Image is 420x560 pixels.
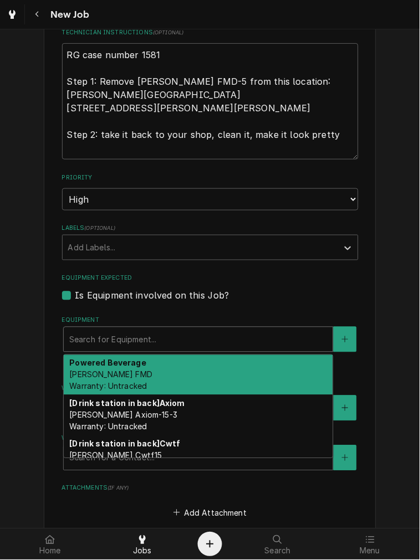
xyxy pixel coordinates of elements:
[133,547,152,556] span: Jobs
[265,547,291,556] span: Search
[62,28,358,37] label: Technician Instructions
[62,224,358,260] div: Labels
[62,173,358,210] div: Priority
[62,434,358,470] div: Who should the tech(s) ask for?
[75,289,229,302] label: Is Equipment involved on this Job?
[62,434,358,443] label: Who should the tech(s) ask for?
[84,225,115,232] span: ( optional )
[334,327,357,352] button: Create New Equipment
[62,316,358,325] label: Equipment
[47,7,89,22] span: New Job
[69,370,152,391] span: [PERSON_NAME] FMD Warranty: Untracked
[39,547,61,556] span: Home
[62,224,358,233] label: Labels
[62,484,358,493] label: Attachments
[232,531,324,558] a: Search
[97,531,188,558] a: Jobs
[334,445,357,471] button: Create New Contact
[62,43,358,160] textarea: RG case number 1581 Step 1: Remove [PERSON_NAME] FMD-5 from this location: [PERSON_NAME][GEOGRAPH...
[62,484,358,521] div: Attachments
[62,28,358,160] div: Technician Instructions
[62,173,358,182] label: Priority
[360,547,380,556] span: Menu
[69,358,146,368] strong: Powered Beverage
[62,316,358,371] div: Equipment
[69,410,177,431] span: [PERSON_NAME] Axiom-15-3 Warranty: Untracked
[342,404,349,412] svg: Create New Contact
[62,274,358,283] label: Equipment Expected
[62,274,358,302] div: Equipment Expected
[69,439,180,449] strong: [Drink station in back] Cwtf
[4,531,96,558] a: Home
[198,532,222,557] button: Create Object
[107,485,129,491] span: ( if any )
[342,336,349,343] svg: Create New Equipment
[2,4,22,24] a: Go to Jobs
[334,395,357,421] button: Create New Contact
[171,505,249,521] button: Add Attachment
[153,29,184,35] span: ( optional )
[62,384,358,393] label: Who called in this service?
[342,454,349,462] svg: Create New Contact
[27,4,47,24] button: Navigate back
[69,399,185,408] strong: [Drink station in back] Axiom
[69,451,162,472] span: [PERSON_NAME] Cwtf15 Warranty: Untracked
[62,384,358,420] div: Who called in this service?
[325,531,416,558] a: Menu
